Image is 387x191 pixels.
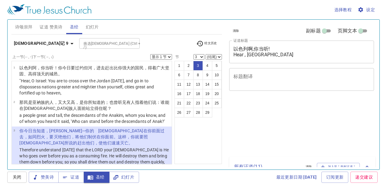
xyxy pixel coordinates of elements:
[11,38,78,49] button: [DEMOGRAPHIC_DATA]记 9
[174,98,184,108] button: 21
[203,61,212,71] button: 4
[332,4,354,15] button: 选择教程
[184,108,193,117] button: 27
[73,140,133,145] wh1696: 的赶出
[174,70,184,80] button: 6
[19,134,148,145] wh5674: ，如同烈火
[77,106,112,111] wh1121: 面前
[114,173,134,181] span: 幻灯片
[193,108,203,117] button: 28
[19,99,170,111] p: 那民
[193,39,221,48] button: 经文历史
[64,140,133,145] wh3068: 所说
[174,55,179,59] label: 节
[19,100,169,111] wh7311: ，是你所知道
[19,100,169,111] wh1121: ，又大
[212,89,222,99] button: 20
[15,23,33,31] span: 诗颂崇拜
[317,163,360,171] button: 加入至＂所有证道＂
[193,70,203,80] button: 8
[203,108,212,117] button: 29
[184,89,193,99] button: 17
[184,70,193,80] button: 7
[40,23,62,31] span: 证道 赞美诗
[19,112,170,124] p: a people great and tall, the descendants of the Anakim, whom you know, and of whom you heard it s...
[174,89,184,99] button: 16
[184,80,193,89] button: 12
[13,66,15,69] span: 1
[338,27,357,35] span: 页脚文本
[233,28,239,34] span: 清除
[350,172,378,183] a: 递交建议
[70,23,79,31] span: 圣经
[326,173,344,181] span: 订阅更新
[359,6,375,14] span: 设定
[45,71,62,76] wh8064: 的城邑
[19,100,169,111] wh6062: 的人
[109,172,139,183] button: 幻灯片
[229,27,243,35] button: 清除
[196,40,217,47] span: 经文历史
[229,157,376,177] div: 所有证道(11)清除加入至＂所有证道＂
[63,173,79,181] span: 证道
[86,23,99,31] span: 幻灯片
[73,106,111,111] wh6061: 人
[174,61,184,71] button: 1
[29,172,59,183] button: 赞美诗
[334,6,352,14] span: 选择教程
[19,78,170,96] p: "Hear, O Israel: You are to cross over the Jordan [DATE], and go in to dispossess nations greater...
[81,40,128,47] input: Type Bible Reference
[7,4,91,15] img: True Jesus Church
[86,106,112,111] wh6440: 站立
[19,65,169,76] wh3117: 要过
[306,164,312,170] span: 清除
[12,173,22,181] span: 关闭
[233,46,370,58] textarea: 以色列啊,你当听! Hear , [GEOGRAPHIC_DATA]
[302,163,316,170] button: 清除
[212,98,222,108] button: 25
[14,40,68,47] b: [DEMOGRAPHIC_DATA]记 9
[19,128,170,146] p: 你今日
[19,134,148,145] wh8045: 他们，将他们制伏
[276,173,317,181] span: 最近更新日期 [DATE]
[13,100,15,104] span: 2
[184,98,193,108] button: 22
[306,27,320,35] span: 副标题
[120,140,133,145] wh4118: 灭亡
[19,65,169,76] wh3478: 阿，你当听
[19,128,164,145] wh430: 在你前面
[13,129,15,132] span: 3
[19,128,164,145] wh6440: 过去
[203,98,212,108] button: 24
[212,80,222,89] button: 15
[19,100,169,111] wh5971: 是亚衲族
[234,163,301,170] p: 所有证道 ( 11 )
[174,108,184,117] button: 26
[174,80,184,89] button: 11
[84,172,109,183] button: 圣经
[212,61,222,71] button: 5
[128,140,133,145] wh6: 。
[19,100,169,111] wh1419: 又高
[19,147,170,171] p: Therefore understand [DATE] that the LORD your [DEMOGRAPHIC_DATA] is He who goes over before you ...
[19,134,148,145] wh784: ，要灭绝
[321,172,349,183] a: 订阅更新
[19,65,169,76] wh5674: 约但河
[355,173,373,181] span: 递交建议
[94,106,112,111] wh3320: 得住呢？
[58,71,62,76] wh5892: 。
[12,55,54,59] label: 上一节 (←, ↑) 下一节 (→, ↓)
[193,61,203,71] button: 3
[19,65,169,76] wh3383: ，进去
[227,97,346,154] iframe: from-child
[203,89,212,99] button: 19
[19,65,169,76] wh8085: ！你今日
[34,173,54,181] span: 赞美诗
[19,128,164,145] wh3045: ，[PERSON_NAME]
[58,172,84,183] button: 证道
[203,70,212,80] button: 9
[274,172,319,183] a: 最近更新日期 [DATE]
[86,140,133,145] wh3423: 他们，使他们速速
[184,61,193,71] button: 2
[7,172,27,183] button: 关闭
